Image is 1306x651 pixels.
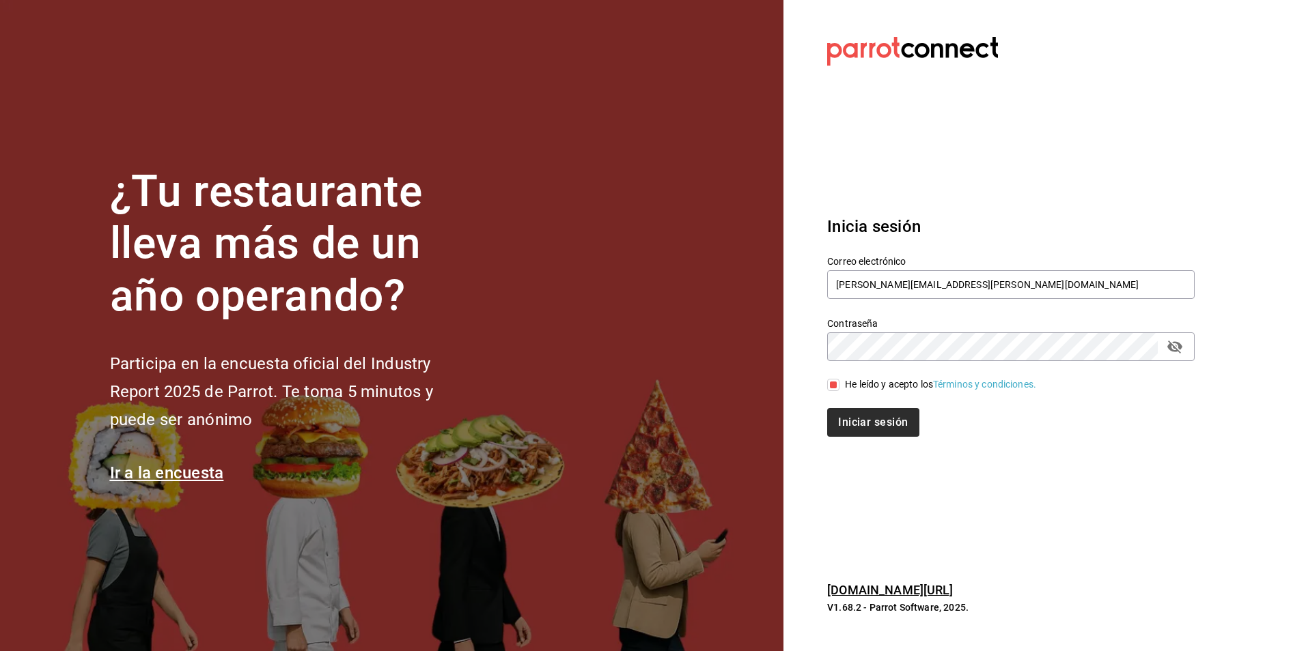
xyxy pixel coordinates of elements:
h1: ¿Tu restaurante lleva más de un año operando? [110,166,479,323]
a: Términos y condiciones. [933,379,1036,390]
h3: Inicia sesión [827,214,1195,239]
button: passwordField [1163,335,1186,358]
p: V1.68.2 - Parrot Software, 2025. [827,601,1195,614]
a: [DOMAIN_NAME][URL] [827,583,953,597]
a: Ir a la encuesta [110,463,224,482]
label: Correo electrónico [827,256,1195,265]
label: Contraseña [827,318,1195,328]
input: Ingresa tu correo electrónico [827,270,1195,299]
div: He leído y acepto los [845,377,1036,392]
button: Iniciar sesión [827,408,919,437]
h2: Participa en la encuesta oficial del Industry Report 2025 de Parrot. Te toma 5 minutos y puede se... [110,350,479,433]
